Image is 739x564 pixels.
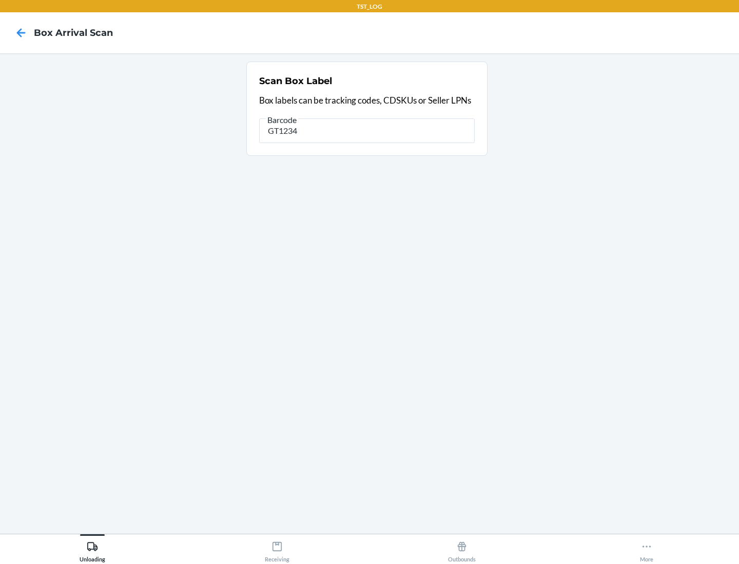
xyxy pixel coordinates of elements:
[357,2,382,11] p: TST_LOG
[185,534,369,562] button: Receiving
[34,26,113,39] h4: Box Arrival Scan
[448,537,476,562] div: Outbounds
[259,118,475,143] input: Barcode
[554,534,739,562] button: More
[80,537,105,562] div: Unloading
[259,94,475,107] p: Box labels can be tracking codes, CDSKUs or Seller LPNs
[265,537,289,562] div: Receiving
[640,537,653,562] div: More
[369,534,554,562] button: Outbounds
[266,115,298,125] span: Barcode
[259,74,332,88] h2: Scan Box Label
